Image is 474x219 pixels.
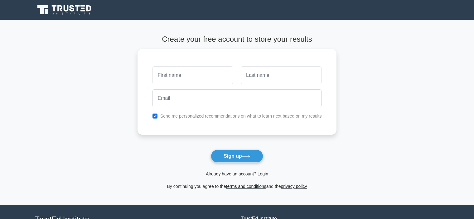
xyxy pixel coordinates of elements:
[138,35,337,44] h4: Create your free account to store your results
[160,114,322,119] label: Send me personalized recommendations on what to learn next based on my results
[241,66,322,84] input: Last name
[152,66,233,84] input: First name
[152,89,322,107] input: Email
[226,184,266,189] a: terms and conditions
[206,171,268,176] a: Already have an account? Login
[134,183,341,190] div: By continuing you agree to the and the
[211,150,263,163] button: Sign up
[281,184,307,189] a: privacy policy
